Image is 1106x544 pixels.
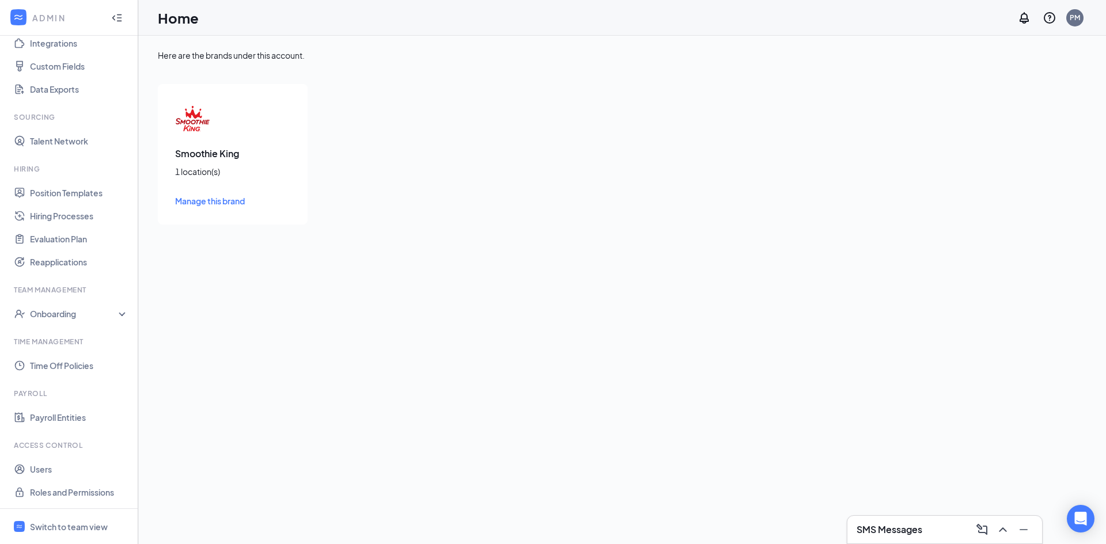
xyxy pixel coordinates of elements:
div: Team Management [14,285,126,295]
div: PM [1070,13,1080,22]
span: Manage this brand [175,196,245,206]
div: Switch to team view [30,521,108,532]
div: Open Intercom Messenger [1067,505,1094,532]
button: ComposeMessage [973,520,991,539]
div: Sourcing [14,112,126,122]
div: ADMIN [32,12,101,24]
a: Hiring Processes [30,204,128,227]
div: Hiring [14,164,126,174]
svg: WorkstreamLogo [16,523,23,530]
div: 1 location(s) [175,166,290,177]
h3: SMS Messages [857,523,922,536]
h3: Smoothie King [175,147,290,160]
div: Payroll [14,389,126,398]
a: Manage this brand [175,195,290,207]
svg: UserCheck [14,308,25,319]
svg: WorkstreamLogo [13,12,24,23]
a: Payroll Entities [30,406,128,429]
a: Integrations [30,32,128,55]
button: ChevronUp [994,520,1012,539]
a: Data Exports [30,78,128,101]
button: Minimize [1014,520,1033,539]
div: Here are the brands under this account. [158,50,1086,61]
a: Time Off Policies [30,354,128,377]
div: Time Management [14,337,126,347]
a: Roles and Permissions [30,481,128,504]
a: Position Templates [30,181,128,204]
svg: Collapse [111,12,123,24]
svg: Notifications [1017,11,1031,25]
a: Custom Fields [30,55,128,78]
svg: QuestionInfo [1043,11,1056,25]
a: Evaluation Plan [30,227,128,250]
a: Reapplications [30,250,128,273]
svg: ComposeMessage [975,523,989,537]
h1: Home [158,8,199,28]
div: Onboarding [30,308,119,319]
svg: Minimize [1017,523,1031,537]
svg: ChevronUp [996,523,1010,537]
a: Talent Network [30,130,128,153]
a: Users [30,458,128,481]
div: Access control [14,440,126,450]
img: Smoothie King logo [175,101,210,136]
